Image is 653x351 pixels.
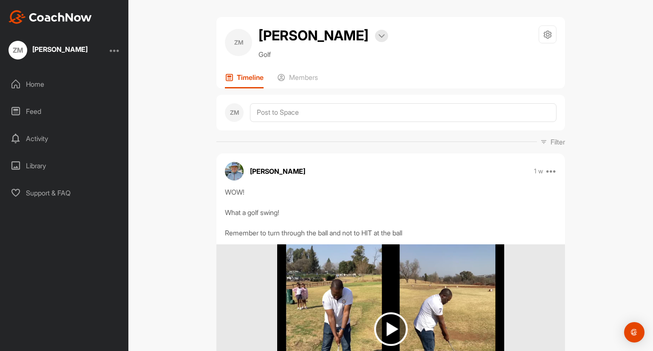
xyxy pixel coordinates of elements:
p: 1 w [534,167,543,175]
p: [PERSON_NAME] [250,166,305,176]
div: ZM [225,29,252,56]
p: Golf [258,49,388,59]
div: ZM [225,103,244,122]
div: Open Intercom Messenger [624,322,644,343]
div: Home [5,74,125,95]
img: avatar [225,162,244,181]
p: Filter [551,137,565,147]
img: arrow-down [378,34,385,38]
p: Members [289,73,318,82]
div: Activity [5,128,125,149]
p: Timeline [237,73,264,82]
div: Library [5,155,125,176]
h2: [PERSON_NAME] [258,25,369,46]
img: CoachNow [9,10,92,24]
div: Feed [5,101,125,122]
div: ZM [9,41,27,59]
div: Support & FAQ [5,182,125,204]
div: [PERSON_NAME] [32,46,88,53]
div: WOW! What a golf swing! Remember to turn through the ball and not to HIT at the ball [225,187,556,238]
img: play [374,312,408,346]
